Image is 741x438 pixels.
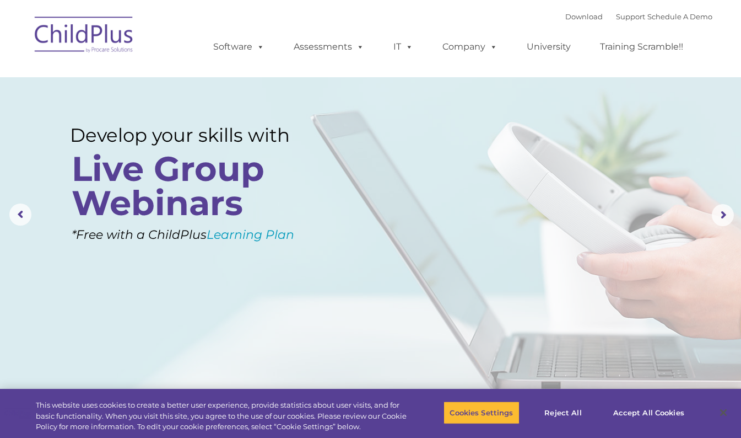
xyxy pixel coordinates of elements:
img: ChildPlus by Procare Solutions [29,9,139,64]
a: Assessments [283,36,375,58]
a: Company [431,36,509,58]
a: Learning Plan [207,227,294,242]
a: Download [565,12,603,21]
span: Last name [153,73,187,81]
a: Learn More [73,230,167,255]
div: This website uses cookies to create a better user experience, provide statistics about user visit... [36,400,408,432]
button: Cookies Settings [443,401,519,424]
rs-layer: Live Group Webinars [72,152,312,220]
font: | [565,12,712,21]
a: Training Scramble!! [589,36,694,58]
button: Reject All [529,401,598,424]
button: Accept All Cookies [607,401,690,424]
a: Software [202,36,275,58]
button: Close [711,400,735,425]
rs-layer: *Free with a ChildPlus [72,224,333,246]
a: University [516,36,582,58]
rs-layer: Develop your skills with [70,124,315,146]
a: Support [616,12,645,21]
span: Phone number [153,118,200,126]
a: Schedule A Demo [647,12,712,21]
a: IT [382,36,424,58]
